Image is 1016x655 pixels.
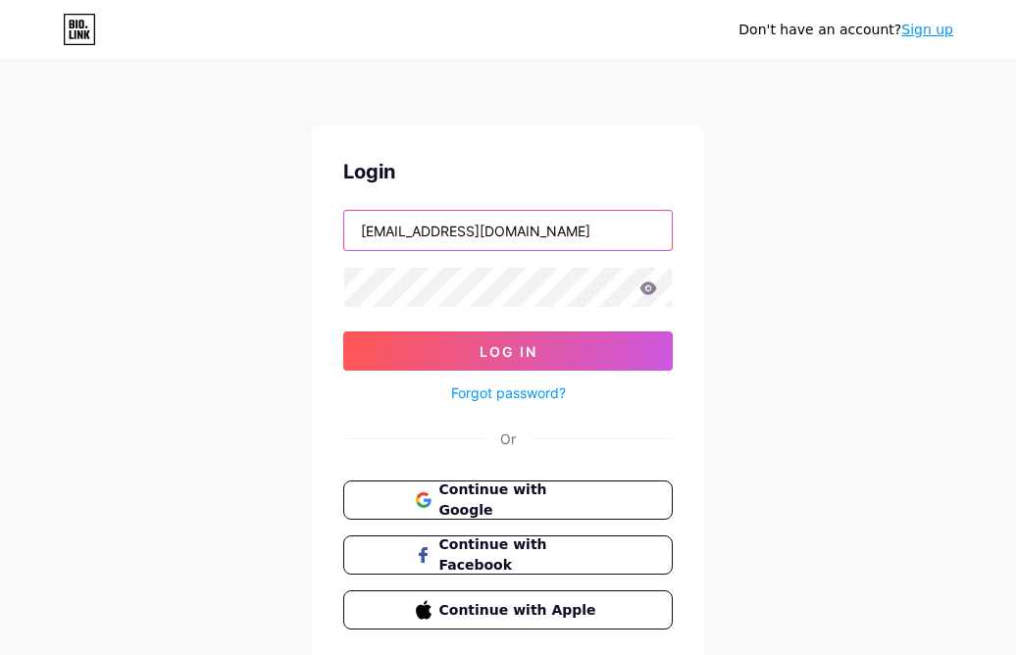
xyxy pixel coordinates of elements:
a: Sign up [901,22,953,37]
div: Or [500,428,516,449]
button: Continue with Google [343,480,673,520]
span: Continue with Google [439,479,601,521]
button: Continue with Facebook [343,535,673,575]
button: Continue with Apple [343,590,673,630]
span: Continue with Facebook [439,534,601,576]
div: Login [343,157,673,186]
span: Log In [480,343,537,360]
a: Forgot password? [451,382,566,403]
span: Continue with Apple [439,600,601,621]
input: Username [344,211,672,250]
button: Log In [343,331,673,371]
div: Don't have an account? [738,20,953,40]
